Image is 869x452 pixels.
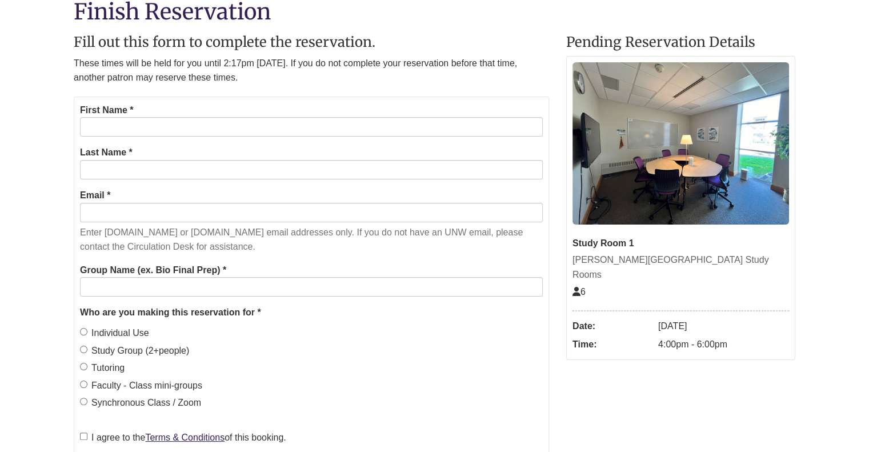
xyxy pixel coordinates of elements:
input: Study Group (2+people) [80,346,87,353]
label: Study Group (2+people) [80,343,189,358]
label: Synchronous Class / Zoom [80,395,201,410]
label: Group Name (ex. Bio Final Prep) * [80,263,226,278]
h2: Pending Reservation Details [566,35,795,50]
div: [PERSON_NAME][GEOGRAPHIC_DATA] Study Rooms [572,253,789,282]
dt: Date: [572,317,652,335]
label: Faculty - Class mini-groups [80,378,202,393]
a: Terms & Conditions [145,433,225,442]
dd: [DATE] [658,317,789,335]
dd: 4:00pm - 6:00pm [658,335,789,354]
label: Last Name * [80,145,133,160]
h2: Fill out this form to complete the reservation. [74,35,549,50]
label: I agree to the of this booking. [80,430,286,445]
label: Individual Use [80,326,149,341]
label: Email * [80,188,110,203]
span: The capacity of this space [572,287,586,297]
input: Individual Use [80,328,87,335]
legend: Who are you making this reservation for * [80,305,543,320]
input: I agree to theTerms & Conditionsof this booking. [80,433,87,440]
p: These times will be held for you until 2:17pm [DATE]. If you do not complete your reservation bef... [74,56,549,85]
input: Synchronous Class / Zoom [80,398,87,405]
img: Study Room 1 [572,62,789,225]
input: Faculty - Class mini-groups [80,381,87,388]
div: Study Room 1 [572,236,789,251]
input: Tutoring [80,363,87,370]
dt: Time: [572,335,652,354]
label: Tutoring [80,361,125,375]
p: Enter [DOMAIN_NAME] or [DOMAIN_NAME] email addresses only. If you do not have an UNW email, pleas... [80,225,543,254]
label: First Name * [80,103,133,118]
